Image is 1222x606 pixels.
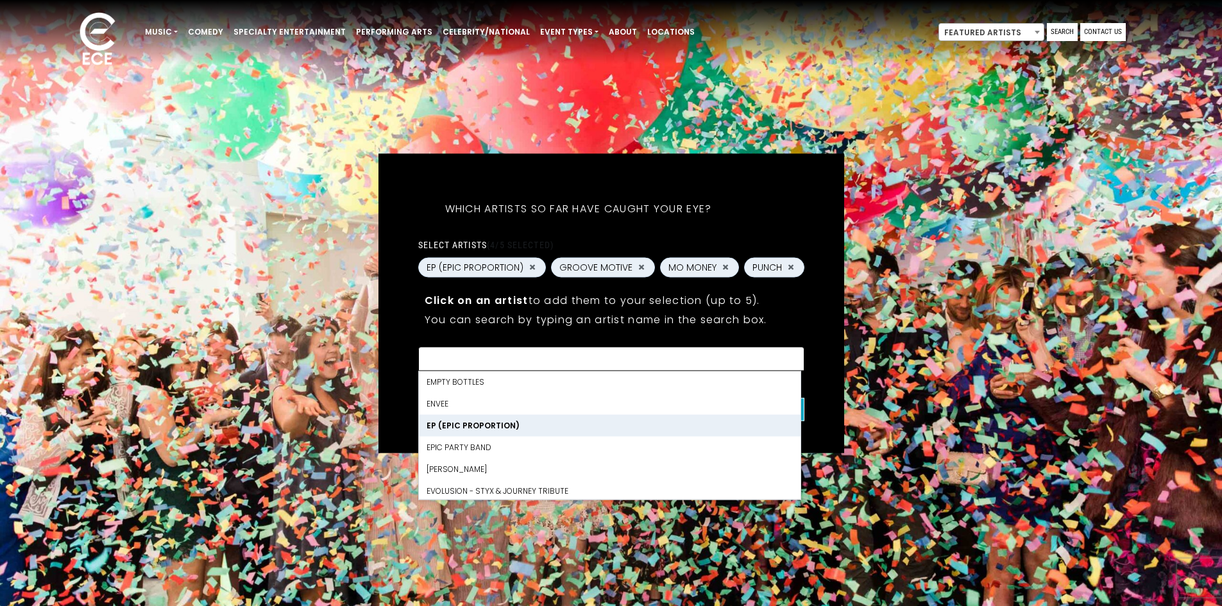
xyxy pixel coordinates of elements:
span: PUNCH [752,260,782,274]
a: Contact Us [1080,23,1126,41]
li: Envee [419,392,801,414]
button: Remove EP (EPIC PROPORTION) [527,262,538,273]
span: EP (EPIC PROPORTION) [427,260,523,274]
button: Remove MO MONEY [720,262,731,273]
strong: Click on an artist [425,292,529,307]
li: Epic Party Band [419,436,801,458]
a: Music [140,21,183,43]
span: (4/5 selected) [487,239,554,249]
p: You can search by typing an artist name in the search box. [425,311,798,327]
button: Remove GROOVE MOTIVE [636,262,647,273]
label: Select artists [418,239,554,250]
li: EVOLUSION - Styx & Journey Tribute [419,480,801,501]
li: [PERSON_NAME] [419,458,801,480]
span: MO MONEY [668,260,717,274]
h5: Which artists so far have caught your eye? [418,185,739,231]
span: Featured Artists [938,23,1044,41]
button: Remove PUNCH [786,262,796,273]
span: Featured Artists [939,24,1044,42]
a: Celebrity/National [437,21,535,43]
a: Performing Arts [351,21,437,43]
a: Search [1047,23,1078,41]
p: to add them to your selection (up to 5). [425,292,798,308]
li: Empty Bottles [419,371,801,392]
span: GROOVE MOTIVE [559,260,632,274]
a: Comedy [183,21,228,43]
textarea: Search [427,355,796,366]
li: EP (EPIC PROPORTION) [419,414,801,436]
a: About [604,21,642,43]
a: Locations [642,21,700,43]
img: ece_new_logo_whitev2-1.png [65,9,130,71]
a: Specialty Entertainment [228,21,351,43]
a: Event Types [535,21,604,43]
